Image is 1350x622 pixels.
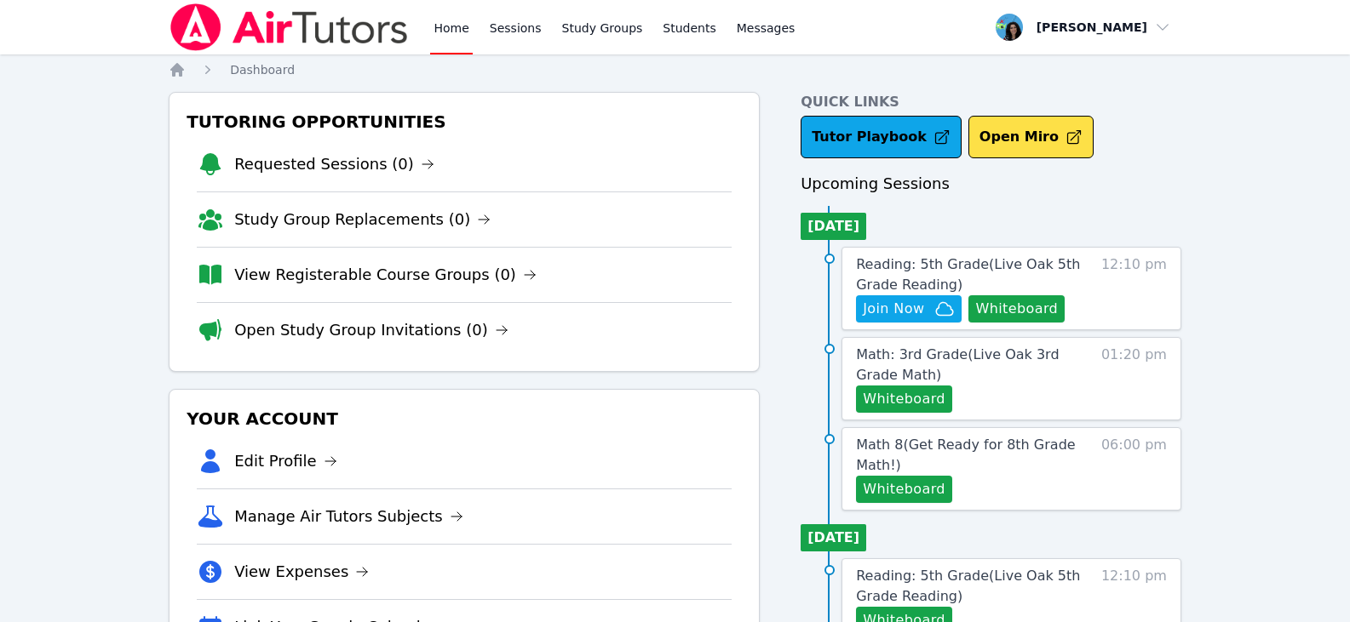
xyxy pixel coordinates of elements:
button: Whiteboard [968,295,1065,322]
span: Math: 3rd Grade ( Live Oak 3rd Grade Math ) [856,346,1059,383]
span: 06:00 pm [1101,435,1167,503]
button: Join Now [856,295,962,322]
button: Whiteboard [856,385,952,413]
button: Whiteboard [856,476,952,503]
li: [DATE] [801,524,866,551]
li: [DATE] [801,213,866,240]
h3: Your Account [183,403,745,434]
nav: Breadcrumb [169,61,1181,78]
a: Math: 3rd Grade(Live Oak 3rd Grade Math) [856,345,1089,385]
span: Math 8 ( Get Ready for 8th Grade Math! ) [856,437,1075,473]
a: Reading: 5th Grade(Live Oak 5th Grade Reading) [856,254,1089,295]
span: Reading: 5th Grade ( Live Oak 5th Grade Reading ) [856,568,1080,604]
a: Reading: 5th Grade(Live Oak 5th Grade Reading) [856,566,1089,607]
span: Messages [737,20,796,37]
span: 12:10 pm [1101,254,1167,322]
span: 01:20 pm [1101,345,1167,413]
h4: Quick Links [801,92,1181,112]
a: Edit Profile [234,449,337,473]
h3: Tutoring Opportunities [183,106,745,137]
span: Reading: 5th Grade ( Live Oak 5th Grade Reading ) [856,256,1080,293]
button: Open Miro [968,116,1094,158]
a: Dashboard [230,61,295,78]
h3: Upcoming Sessions [801,172,1181,196]
span: Dashboard [230,63,295,77]
a: Study Group Replacements (0) [234,208,491,231]
a: Open Study Group Invitations (0) [234,318,508,342]
a: View Expenses [234,560,369,584]
a: Tutor Playbook [801,116,962,158]
span: Join Now [863,299,924,319]
a: View Registerable Course Groups (0) [234,263,537,287]
a: Requested Sessions (0) [234,152,434,176]
a: Manage Air Tutors Subjects [234,505,463,528]
img: Air Tutors [169,3,410,51]
a: Math 8(Get Ready for 8th Grade Math!) [856,435,1089,476]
